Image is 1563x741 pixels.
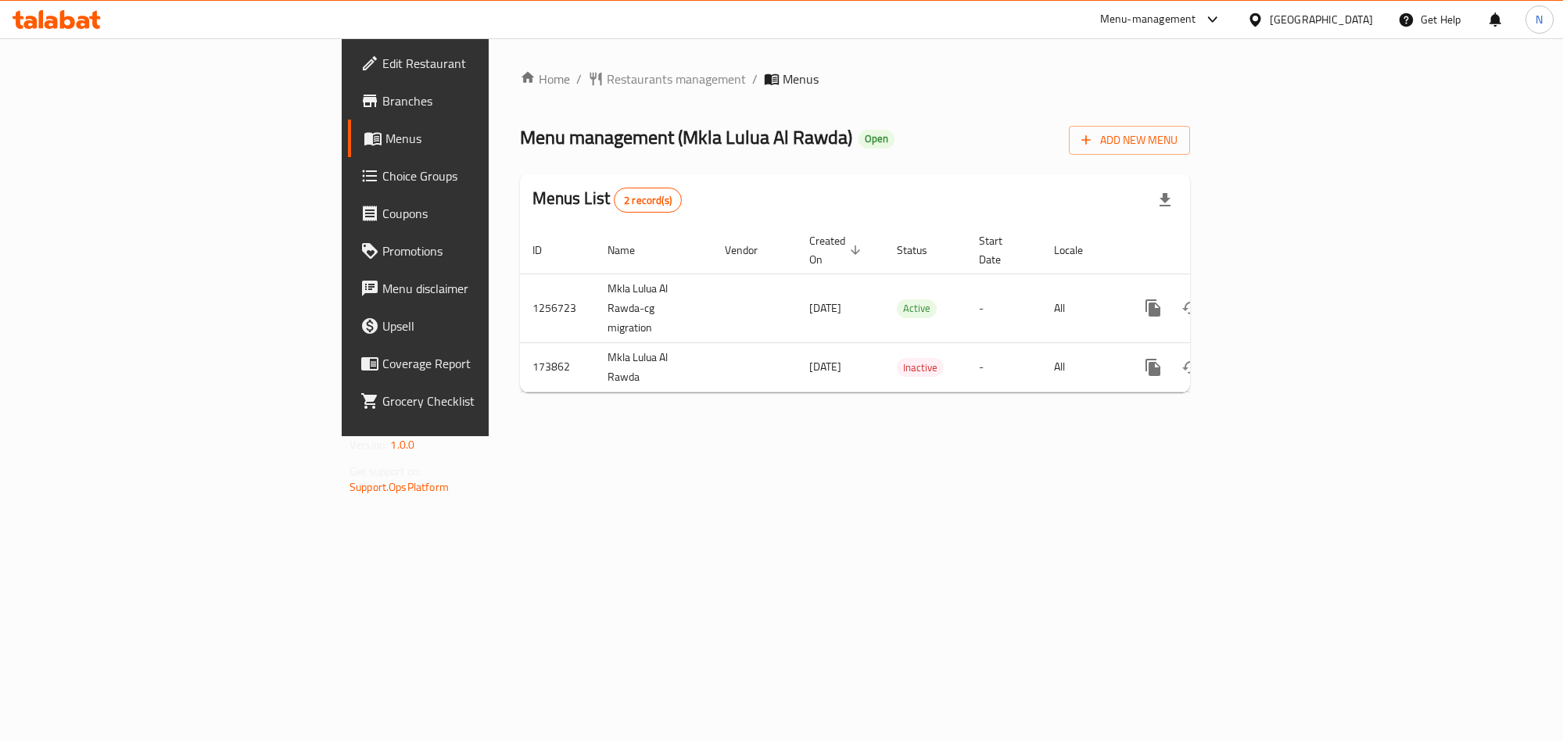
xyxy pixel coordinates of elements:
a: Restaurants management [588,70,746,88]
li: / [752,70,758,88]
span: Upsell [382,317,590,335]
span: Get support on: [350,461,421,481]
nav: breadcrumb [520,70,1190,88]
span: Status [897,241,948,260]
span: 1.0.0 [390,435,414,455]
a: Coverage Report [348,345,603,382]
td: All [1041,274,1122,342]
div: Export file [1146,181,1184,219]
div: Active [897,299,937,318]
td: All [1041,342,1122,392]
span: Edit Restaurant [382,54,590,73]
a: Branches [348,82,603,120]
div: Inactive [897,358,944,377]
button: more [1135,289,1172,327]
div: Total records count [614,188,682,213]
span: Promotions [382,242,590,260]
span: Choice Groups [382,166,590,185]
a: Upsell [348,307,603,345]
a: Menu disclaimer [348,270,603,307]
span: Created On [809,231,866,269]
div: Menu-management [1100,10,1196,29]
td: - [966,342,1041,392]
span: 2 record(s) [615,193,681,208]
div: [GEOGRAPHIC_DATA] [1270,11,1373,28]
a: Grocery Checklist [348,382,603,420]
td: Mkla Lulua Al Rawda [595,342,712,392]
span: N [1536,11,1543,28]
a: Menus [348,120,603,157]
span: Menu management ( Mkla Lulua Al Rawda ) [520,120,852,155]
span: Menus [385,129,590,148]
span: Coverage Report [382,354,590,373]
span: Add New Menu [1081,131,1178,150]
span: [DATE] [809,298,841,318]
button: Change Status [1172,289,1210,327]
div: Open [859,130,894,149]
span: Restaurants management [607,70,746,88]
span: Inactive [897,359,944,377]
span: Version: [350,435,388,455]
span: Grocery Checklist [382,392,590,410]
button: Add New Menu [1069,126,1190,155]
span: Coupons [382,204,590,223]
h2: Menus List [532,187,682,213]
a: Choice Groups [348,157,603,195]
th: Actions [1122,227,1297,274]
span: Vendor [725,241,778,260]
span: Name [608,241,655,260]
span: Locale [1054,241,1103,260]
a: Edit Restaurant [348,45,603,82]
span: Branches [382,91,590,110]
button: more [1135,349,1172,386]
span: Open [859,132,894,145]
td: - [966,274,1041,342]
span: Menu disclaimer [382,279,590,298]
span: Active [897,299,937,317]
a: Support.OpsPlatform [350,477,449,497]
a: Promotions [348,232,603,270]
span: [DATE] [809,356,841,377]
a: Coupons [348,195,603,232]
table: enhanced table [520,227,1297,392]
span: ID [532,241,562,260]
span: Menus [783,70,819,88]
button: Change Status [1172,349,1210,386]
span: Start Date [979,231,1023,269]
td: Mkla Lulua Al Rawda-cg migration [595,274,712,342]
